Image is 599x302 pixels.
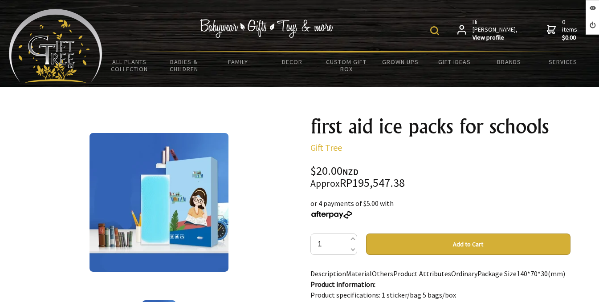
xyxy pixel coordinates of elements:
a: Grown Ups [373,52,428,71]
strong: $0.00 [562,34,579,42]
a: Babies & Children [157,52,211,78]
span: 0 items [562,18,579,42]
a: Hi [PERSON_NAME],View profile [457,18,518,42]
a: Custom Gift Box [319,52,374,78]
img: product search [430,26,439,35]
a: Gift Ideas [428,52,482,71]
div: $20.00 RP195,547.38 [310,165,570,189]
a: 0 items$0.00 [547,18,579,42]
strong: View profile [473,34,518,42]
img: Babywear - Gifts - Toys & more [200,19,333,38]
a: Decor [265,52,319,71]
strong: Product information: [310,280,375,289]
small: Approx [310,177,340,189]
div: or 4 payments of $5.00 with [310,198,570,219]
span: Hi [PERSON_NAME], [473,18,518,42]
img: Babyware - Gifts - Toys and more... [9,9,102,83]
a: All Plants Collection [102,52,157,78]
img: first aid ice packs for schools [90,133,228,272]
a: Brands [482,52,536,71]
h1: first aid ice packs for schools [310,116,570,137]
img: Afterpay [310,211,353,219]
span: NZD [342,167,359,177]
a: Family [211,52,265,71]
a: Services [536,52,590,71]
a: Gift Tree [310,142,342,153]
button: Add to Cart [366,234,570,255]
